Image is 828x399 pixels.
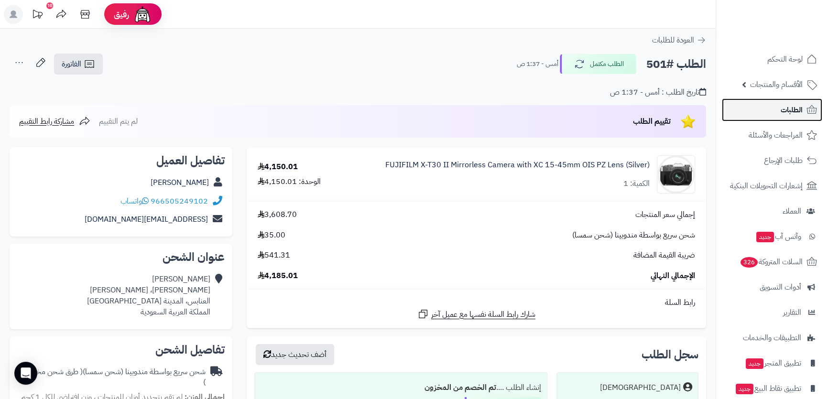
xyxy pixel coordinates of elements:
[764,154,803,167] span: طلبات الإرجاع
[730,179,803,193] span: إشعارات التحويلات البنكية
[735,382,801,395] span: تطبيق نقاط البيع
[19,366,206,388] span: ( طرق شحن مخصصة )
[54,54,103,75] a: الفاتورة
[258,250,290,261] span: 541.31
[750,78,803,91] span: الأقسام والمنتجات
[767,53,803,66] span: لوحة التحكم
[722,124,822,147] a: المراجعات والأسئلة
[87,274,210,317] div: [PERSON_NAME] [PERSON_NAME]، [PERSON_NAME] العنابس، المدينة [GEOGRAPHIC_DATA] المملكة العربية الس...
[633,116,671,127] span: تقييم الطلب
[417,308,535,320] a: شارك رابط السلة نفسها مع عميل آخر
[151,195,208,207] a: 966505249102
[17,251,225,263] h2: عنوان الشحن
[120,195,149,207] a: واتساب
[151,177,209,188] a: [PERSON_NAME]
[256,344,334,365] button: أضف تحديث جديد
[572,230,695,241] span: شحن سريع بواسطة مندوبينا (شحن سمسا)
[722,225,822,248] a: وآتس آبجديد
[755,230,801,243] span: وآتس آب
[652,34,706,46] a: العودة للطلبات
[62,58,81,70] span: الفاتورة
[261,378,541,397] div: إنشاء الطلب ....
[741,257,758,268] span: 326
[133,5,152,24] img: ai-face.png
[722,149,822,172] a: طلبات الإرجاع
[425,382,496,393] b: تم الخصم من المخزون
[783,306,801,319] span: التقارير
[722,174,822,197] a: إشعارات التحويلات البنكية
[46,2,53,9] div: 10
[560,54,636,74] button: الطلب مكتمل
[646,54,706,74] h2: الطلب #501
[431,309,535,320] span: شارك رابط السلة نفسها مع عميل آخر
[763,24,819,44] img: logo-2.png
[651,270,695,281] span: الإجمالي النهائي
[258,162,298,173] div: 4,150.01
[736,384,753,394] span: جديد
[722,250,822,273] a: السلات المتروكة326
[600,382,681,393] div: [DEMOGRAPHIC_DATA]
[740,255,803,269] span: السلات المتروكة
[17,367,206,388] div: شحن سريع بواسطة مندوبينا (شحن سمسا)
[760,280,801,294] span: أدوات التسويق
[85,214,208,225] a: [EMAIL_ADDRESS][DOMAIN_NAME]
[99,116,138,127] span: لم يتم التقييم
[17,155,225,166] h2: تفاصيل العميل
[722,326,822,349] a: التطبيقات والخدمات
[623,178,650,189] div: الكمية: 1
[635,209,695,220] span: إجمالي سعر المنتجات
[258,230,285,241] span: 35.00
[19,116,90,127] a: مشاركة رابط التقييم
[722,200,822,223] a: العملاء
[25,5,49,26] a: تحديثات المنصة
[14,362,37,385] div: Open Intercom Messenger
[745,356,801,370] span: تطبيق المتجر
[722,301,822,324] a: التقارير
[114,9,129,20] span: رفيق
[743,331,801,345] span: التطبيقات والخدمات
[642,349,698,360] h3: سجل الطلب
[258,209,297,220] span: 3,608.70
[781,103,803,117] span: الطلبات
[722,98,822,121] a: الطلبات
[633,250,695,261] span: ضريبة القيمة المضافة
[517,59,558,69] small: أمس - 1:37 ص
[19,116,74,127] span: مشاركة رابط التقييم
[783,205,801,218] span: العملاء
[652,34,694,46] span: العودة للطلبات
[722,352,822,375] a: تطبيق المتجرجديد
[258,176,321,187] div: الوحدة: 4,150.01
[749,129,803,142] span: المراجعات والأسئلة
[722,48,822,71] a: لوحة التحكم
[722,276,822,299] a: أدوات التسويق
[385,160,650,171] a: FUJIFILM X-T30 II Mirrorless Camera with XC 15-45mm OIS PZ Lens (Silver)
[610,87,706,98] div: تاريخ الطلب : أمس - 1:37 ص
[657,155,695,194] img: 1728140112-1630576160_1662379-90x90.jpg
[258,270,298,281] span: 4,185.01
[746,358,763,369] span: جديد
[251,297,702,308] div: رابط السلة
[17,344,225,356] h2: تفاصيل الشحن
[756,232,774,242] span: جديد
